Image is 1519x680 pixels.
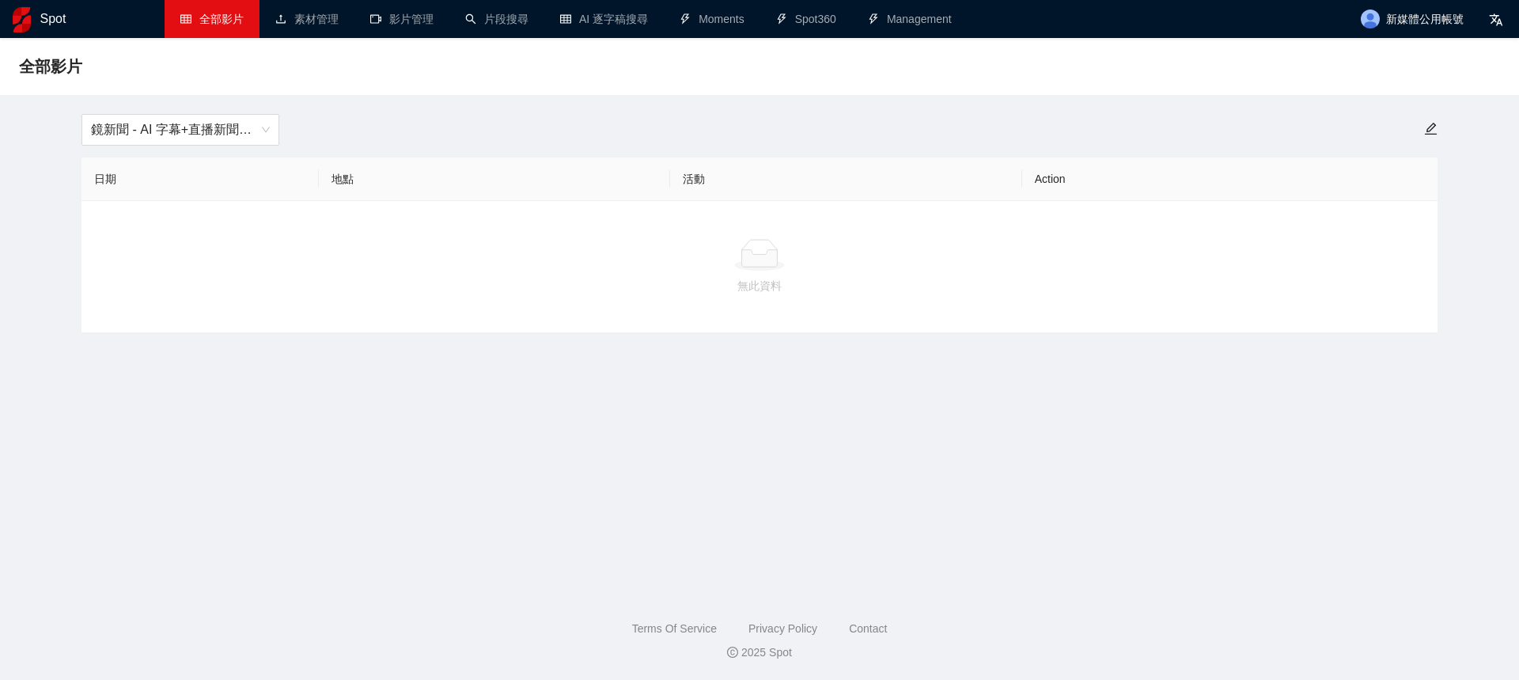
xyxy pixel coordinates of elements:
span: 全部影片 [199,13,244,25]
th: Action [1022,158,1438,201]
img: logo [13,7,31,32]
a: upload素材管理 [275,13,339,25]
a: thunderboltManagement [868,13,952,25]
a: Privacy Policy [748,622,817,635]
div: 無此資料 [94,277,1425,294]
span: copyright [727,647,738,658]
span: edit [1424,122,1438,135]
span: 全部影片 [19,54,82,79]
a: Contact [849,622,887,635]
a: video-camera影片管理 [370,13,434,25]
a: thunderboltMoments [680,13,744,25]
span: 鏡新聞 - AI 字幕+直播新聞（2025-2027） [91,115,270,145]
a: Terms Of Service [632,622,717,635]
th: 活動 [670,158,1021,201]
a: thunderboltSpot360 [776,13,836,25]
img: avatar [1361,9,1380,28]
span: table [180,13,191,25]
div: 2025 Spot [13,644,1506,661]
th: 日期 [81,158,319,201]
th: 地點 [319,158,670,201]
a: tableAI 逐字稿搜尋 [560,13,648,25]
a: search片段搜尋 [465,13,528,25]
